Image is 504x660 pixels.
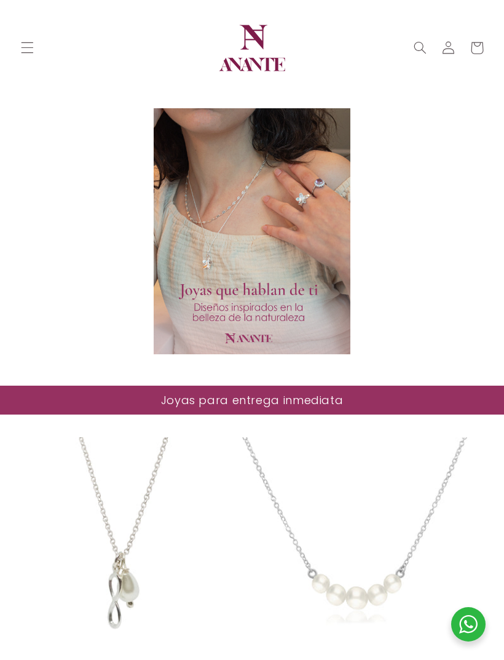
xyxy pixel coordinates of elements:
[210,6,294,90] a: Anante Joyería | Diseño en plata y oro
[406,34,434,62] summary: Búsqueda
[215,11,289,85] img: Anante Joyería | Diseño en plata y oro
[13,34,41,62] summary: Menú
[91,393,414,407] h2: Joyas para entrega inmediata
